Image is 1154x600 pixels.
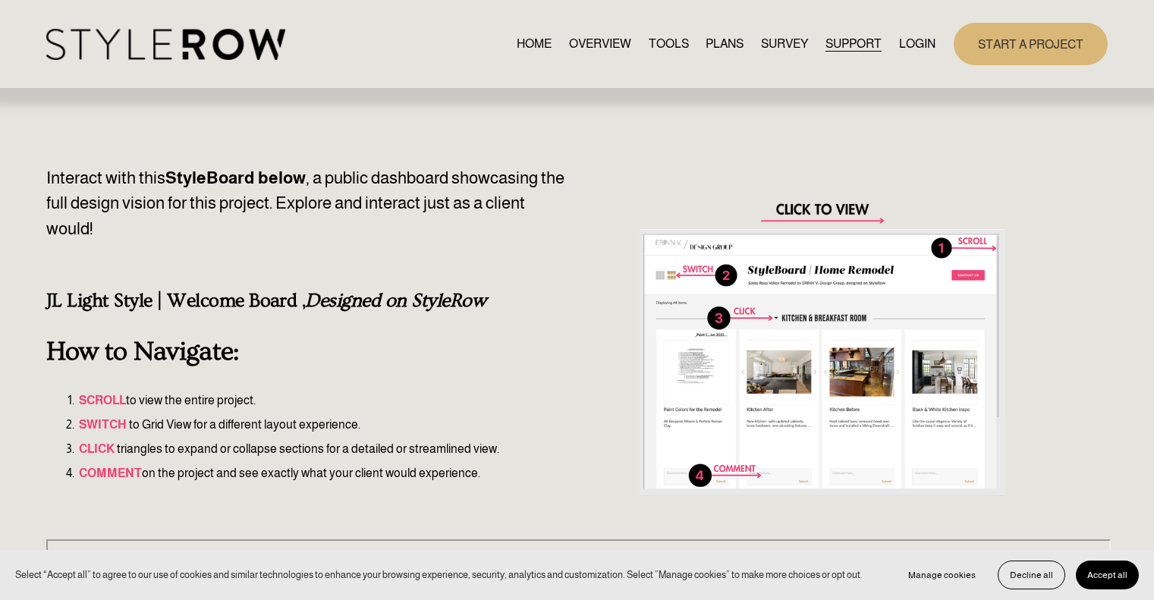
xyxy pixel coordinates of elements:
[79,394,126,407] strong: SCROLL
[825,35,882,53] span: SUPPORT
[761,33,808,54] a: SURVEY
[77,440,618,458] p: triangles to expand or collapse sections for a detailed or streamlined view.
[1010,570,1053,580] span: Decline all
[15,567,863,582] p: Select “Accept all” to agree to our use of cookies and similar technologies to enhance your brows...
[517,33,552,54] a: HOME
[649,33,689,54] a: TOOLS
[825,33,882,54] a: folder dropdown
[46,290,486,312] strong: JL Light Style | Welcome Board ,
[569,33,631,54] a: OVERVIEW
[79,466,142,479] strong: COMMENT
[79,418,127,431] strong: SWITCH
[908,570,976,580] span: Manage cookies
[897,561,987,589] button: Manage cookies
[1076,561,1139,589] button: Accept all
[77,416,618,434] p: to Grid View for a different layout experience.
[1087,570,1127,580] span: Accept all
[305,290,486,312] em: Designed on StyleRow
[79,442,115,455] strong: CLICK
[46,29,285,60] img: StyleRow
[46,337,239,366] strong: How to Navigate:
[706,33,744,54] a: PLANS
[46,165,573,242] p: Interact with this , a public dashboard showcasing the full design vision for this project. Explo...
[998,561,1065,589] button: Decline all
[77,391,618,410] p: to view the entire project.
[165,168,306,187] strong: StyleBoard below
[954,23,1108,64] a: START A PROJECT
[77,464,618,482] p: on the project and see exactly what your client would experience.
[899,33,935,54] a: LOGIN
